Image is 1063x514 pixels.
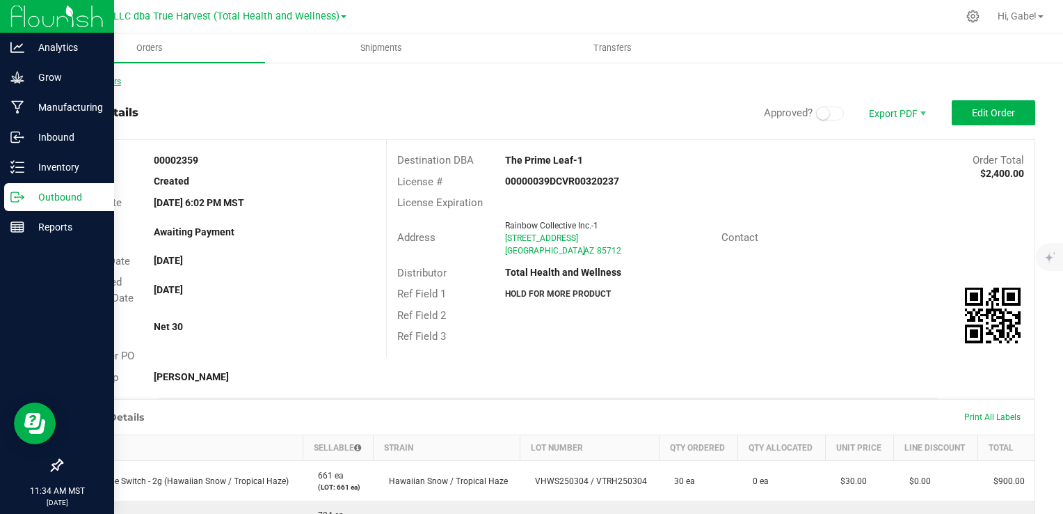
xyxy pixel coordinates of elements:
div: Manage settings [964,10,982,23]
span: Address [397,231,435,244]
span: $0.00 [902,476,931,486]
p: Grow [24,69,108,86]
span: Order Total [973,154,1024,166]
span: Contact [721,231,758,244]
p: Manufacturing [24,99,108,116]
span: AZ [584,246,594,256]
span: VHWS250304 / VTRH250304 [528,476,647,486]
th: Qty Ordered [659,435,737,461]
th: Strain [374,435,520,461]
span: DXR FINANCE 4 LLC dba True Harvest (Total Health and Wellness) [40,10,339,22]
p: Inventory [24,159,108,176]
span: Destination DBA [397,154,474,166]
span: [STREET_ADDRESS] [505,233,578,243]
span: Print All Labels [964,412,1021,422]
span: Ref Field 1 [397,288,446,300]
strong: 00000039DCVR00320237 [505,176,619,187]
p: Analytics [24,39,108,56]
inline-svg: Outbound [10,190,24,204]
th: Qty Allocated [737,435,825,461]
strong: 00002359 [154,155,198,166]
span: Hawaiian Snow / Tropical Haze [382,476,508,486]
a: Transfers [497,33,728,63]
span: $900.00 [986,476,1025,486]
span: , [582,246,584,256]
strong: Awaiting Payment [154,226,234,237]
strong: Created [154,176,189,187]
span: Ref Field 2 [397,309,446,322]
p: [DATE] [6,497,108,508]
th: Total [978,435,1034,461]
inline-svg: Inbound [10,130,24,144]
th: Lot Number [520,435,659,461]
strong: [DATE] [154,255,183,266]
span: $30.00 [833,476,867,486]
span: Rainbow Collective Inc.-1 [505,221,598,231]
button: Edit Order [952,100,1035,125]
inline-svg: Inventory [10,160,24,174]
span: License Expiration [397,196,483,209]
a: Shipments [265,33,497,63]
p: (LOT: 661 ea) [311,482,365,492]
img: Scan me! [965,288,1021,343]
span: 0 ea [746,476,769,486]
p: Inbound [24,129,108,146]
span: BTQ - Vape Switch - 2g (Hawaiian Snow / Tropical Haze) [71,476,289,486]
span: Shipments [342,42,421,54]
p: Outbound [24,189,108,205]
strong: Total Health and Wellness [505,267,621,278]
span: [GEOGRAPHIC_DATA] [505,246,585,256]
span: Orders [118,42,182,54]
p: Reports [24,219,108,235]
inline-svg: Grow [10,70,24,84]
th: Item [63,435,303,461]
li: Export PDF [854,100,938,125]
th: Unit Price [825,435,894,461]
strong: [PERSON_NAME] [154,371,229,382]
strong: [DATE] 6:02 PM MST [154,197,244,208]
inline-svg: Reports [10,220,24,234]
strong: Net 30 [154,321,183,332]
iframe: Resource center [14,403,56,444]
a: Orders [33,33,265,63]
span: Hi, Gabe! [998,10,1037,22]
span: 85712 [597,246,621,256]
inline-svg: Analytics [10,40,24,54]
th: Sellable [303,435,374,461]
span: Edit Order [972,107,1015,118]
qrcode: 00002359 [965,288,1021,343]
th: Line Discount [894,435,978,461]
span: 30 ea [667,476,695,486]
strong: The Prime Leaf-1 [505,155,583,166]
span: Approved? [764,107,813,119]
inline-svg: Manufacturing [10,100,24,114]
strong: [DATE] [154,284,183,295]
span: Ref Field 3 [397,330,446,343]
span: Distributor [397,267,447,279]
span: 661 ea [311,471,344,481]
span: Transfers [575,42,650,54]
p: 11:34 AM MST [6,485,108,497]
strong: HOLD FOR MORE PRODUCT [505,289,611,299]
strong: $2,400.00 [980,168,1024,179]
span: License # [397,176,442,188]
